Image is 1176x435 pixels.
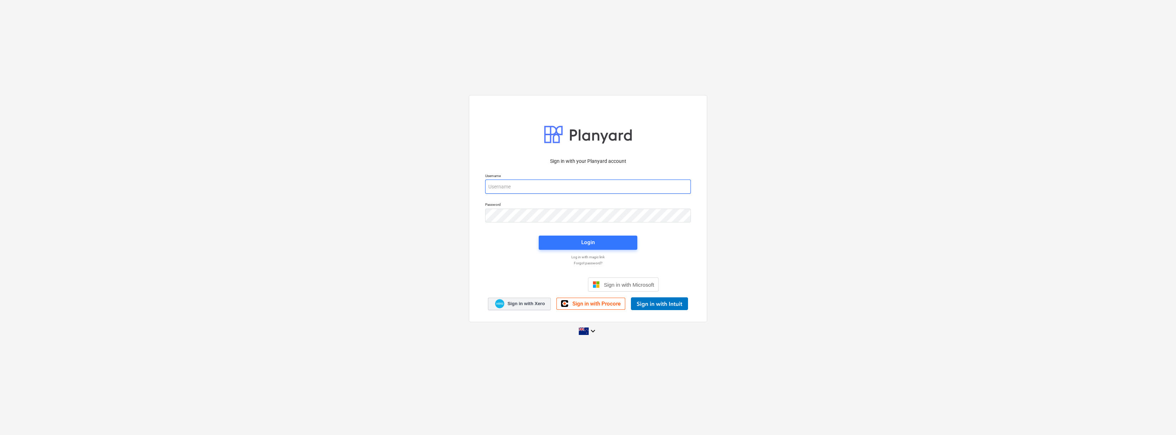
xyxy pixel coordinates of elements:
[482,255,694,259] a: Log in with magic link
[488,298,551,310] a: Sign in with Xero
[593,281,600,288] img: Microsoft logo
[485,180,691,194] input: Username
[556,298,625,310] a: Sign in with Procore
[604,282,654,288] span: Sign in with Microsoft
[514,277,586,292] iframe: Sign in with Google Button
[482,261,694,265] a: Forgot password?
[485,202,691,208] p: Password
[495,299,504,309] img: Xero logo
[581,238,595,247] div: Login
[507,301,545,307] span: Sign in with Xero
[485,158,691,165] p: Sign in with your Planyard account
[485,174,691,180] p: Username
[539,236,637,250] button: Login
[1141,401,1176,435] iframe: Chat Widget
[589,327,597,335] i: keyboard_arrow_down
[572,301,621,307] span: Sign in with Procore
